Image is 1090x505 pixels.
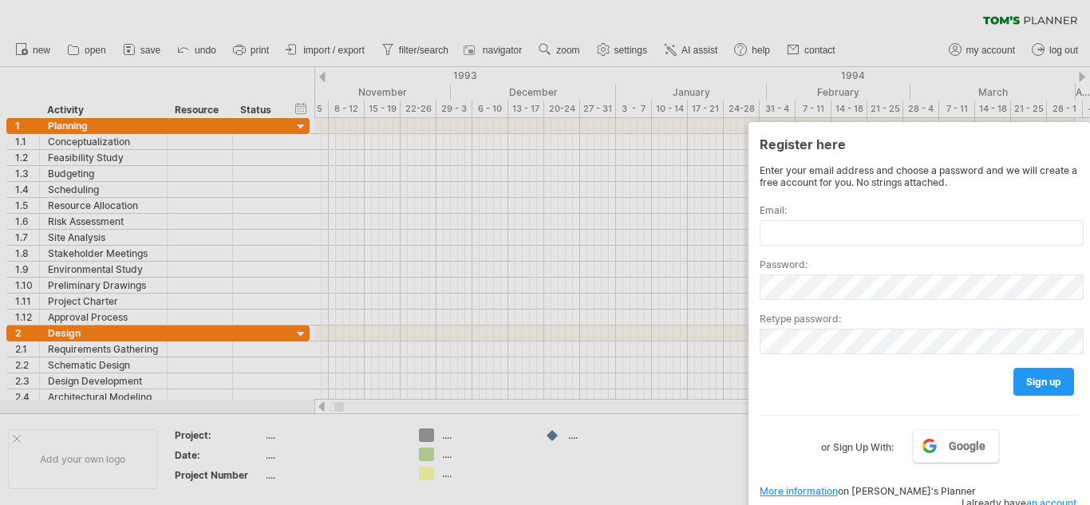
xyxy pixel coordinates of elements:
label: or Sign Up With: [821,429,894,456]
span: sign up [1026,376,1061,388]
label: Retype password: [760,313,1079,325]
span: on [PERSON_NAME]'s Planner [760,485,976,497]
span: Google [949,440,985,452]
label: Password: [760,258,1079,270]
label: Email: [760,204,1079,216]
a: Google [913,429,999,463]
a: More information [760,485,838,497]
div: Enter your email address and choose a password and we will create a free account for you. No stri... [760,164,1079,188]
a: sign up [1013,368,1074,396]
div: Register here [760,129,1079,158]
